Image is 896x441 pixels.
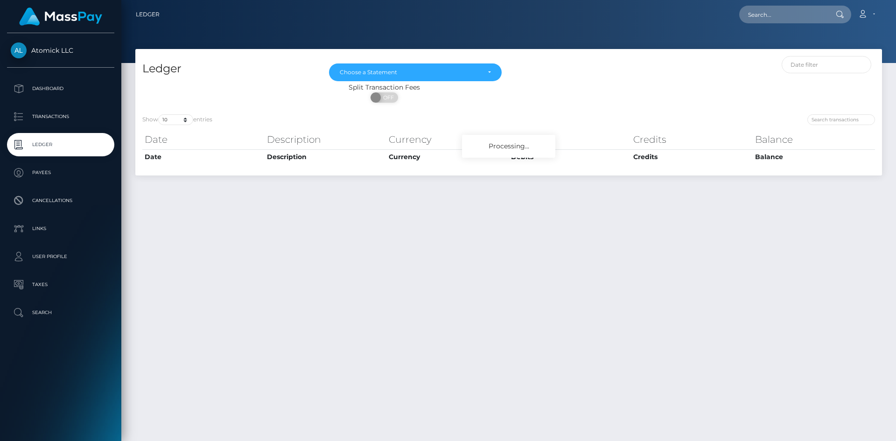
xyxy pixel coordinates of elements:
[158,114,193,125] select: Showentries
[135,83,633,92] div: Split Transaction Fees
[376,92,399,103] span: OFF
[11,138,111,152] p: Ledger
[265,149,387,164] th: Description
[142,149,265,164] th: Date
[509,130,631,149] th: Debits
[7,133,114,156] a: Ledger
[340,69,480,76] div: Choose a Statement
[11,278,111,292] p: Taxes
[7,217,114,240] a: Links
[136,5,160,24] a: Ledger
[11,306,111,320] p: Search
[386,130,509,149] th: Currency
[462,135,555,158] div: Processing...
[142,114,212,125] label: Show entries
[7,77,114,100] a: Dashboard
[142,130,265,149] th: Date
[265,130,387,149] th: Description
[11,42,27,58] img: Atomick LLC
[7,46,114,55] span: Atomick LLC
[142,61,315,77] h4: Ledger
[509,149,631,164] th: Debits
[11,222,111,236] p: Links
[807,114,875,125] input: Search transactions
[631,130,753,149] th: Credits
[11,110,111,124] p: Transactions
[753,130,875,149] th: Balance
[7,301,114,324] a: Search
[7,161,114,184] a: Payees
[11,166,111,180] p: Payees
[11,194,111,208] p: Cancellations
[782,56,872,73] input: Date filter
[7,245,114,268] a: User Profile
[19,7,102,26] img: MassPay Logo
[7,273,114,296] a: Taxes
[329,63,502,81] button: Choose a Statement
[7,105,114,128] a: Transactions
[753,149,875,164] th: Balance
[7,189,114,212] a: Cancellations
[631,149,753,164] th: Credits
[11,82,111,96] p: Dashboard
[11,250,111,264] p: User Profile
[386,149,509,164] th: Currency
[739,6,827,23] input: Search...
